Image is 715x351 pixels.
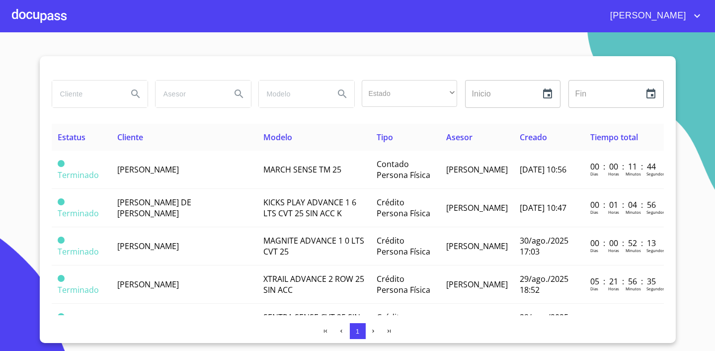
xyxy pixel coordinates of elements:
[590,238,657,249] p: 00 : 00 : 52 : 13
[124,82,148,106] button: Search
[646,286,665,291] p: Segundos
[603,8,691,24] span: [PERSON_NAME]
[626,286,641,291] p: Minutos
[377,312,430,334] span: Crédito Persona Física
[263,235,364,257] span: MAGNITE ADVANCE 1 0 LTS CVT 25
[446,202,508,213] span: [PERSON_NAME]
[590,199,657,210] p: 00 : 01 : 04 : 56
[263,164,341,175] span: MARCH SENSE TM 25
[117,132,143,143] span: Cliente
[446,241,508,252] span: [PERSON_NAME]
[603,8,703,24] button: account of current user
[350,323,366,339] button: 1
[58,170,99,180] span: Terminado
[590,314,657,325] p: 00 : 00 : 18 : 41
[590,286,598,291] p: Dias
[58,313,65,320] span: Terminado
[520,235,568,257] span: 30/ago./2025 17:03
[446,132,473,143] span: Asesor
[520,312,568,334] span: 29/ago./2025 17:46
[520,164,566,175] span: [DATE] 10:56
[377,235,430,257] span: Crédito Persona Física
[520,132,547,143] span: Creado
[626,248,641,253] p: Minutos
[356,328,359,335] span: 1
[263,132,292,143] span: Modelo
[590,161,657,172] p: 00 : 00 : 11 : 44
[590,209,598,215] p: Dias
[263,312,360,334] span: SENTRA SENSE CVT 25 SIN ACC
[590,132,638,143] span: Tiempo total
[520,202,566,213] span: [DATE] 10:47
[646,248,665,253] p: Segundos
[259,81,326,107] input: search
[117,197,191,219] span: [PERSON_NAME] DE [PERSON_NAME]
[646,209,665,215] p: Segundos
[58,246,99,257] span: Terminado
[362,80,457,107] div: ​
[156,81,223,107] input: search
[590,171,598,176] p: Dias
[377,159,430,180] span: Contado Persona Física
[117,164,179,175] span: [PERSON_NAME]
[58,160,65,167] span: Terminado
[58,198,65,205] span: Terminado
[446,279,508,290] span: [PERSON_NAME]
[608,209,619,215] p: Horas
[608,171,619,176] p: Horas
[58,275,65,282] span: Terminado
[646,171,665,176] p: Segundos
[377,132,393,143] span: Tipo
[590,248,598,253] p: Dias
[608,248,619,253] p: Horas
[58,208,99,219] span: Terminado
[52,81,120,107] input: search
[58,284,99,295] span: Terminado
[626,209,641,215] p: Minutos
[117,241,179,252] span: [PERSON_NAME]
[263,273,364,295] span: XTRAIL ADVANCE 2 ROW 25 SIN ACC
[227,82,251,106] button: Search
[58,237,65,244] span: Terminado
[377,197,430,219] span: Crédito Persona Física
[590,276,657,287] p: 05 : 21 : 56 : 35
[520,273,568,295] span: 29/ago./2025 18:52
[608,286,619,291] p: Horas
[117,279,179,290] span: [PERSON_NAME]
[58,132,85,143] span: Estatus
[626,171,641,176] p: Minutos
[330,82,354,106] button: Search
[263,197,356,219] span: KICKS PLAY ADVANCE 1 6 LTS CVT 25 SIN ACC K
[377,273,430,295] span: Crédito Persona Física
[446,164,508,175] span: [PERSON_NAME]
